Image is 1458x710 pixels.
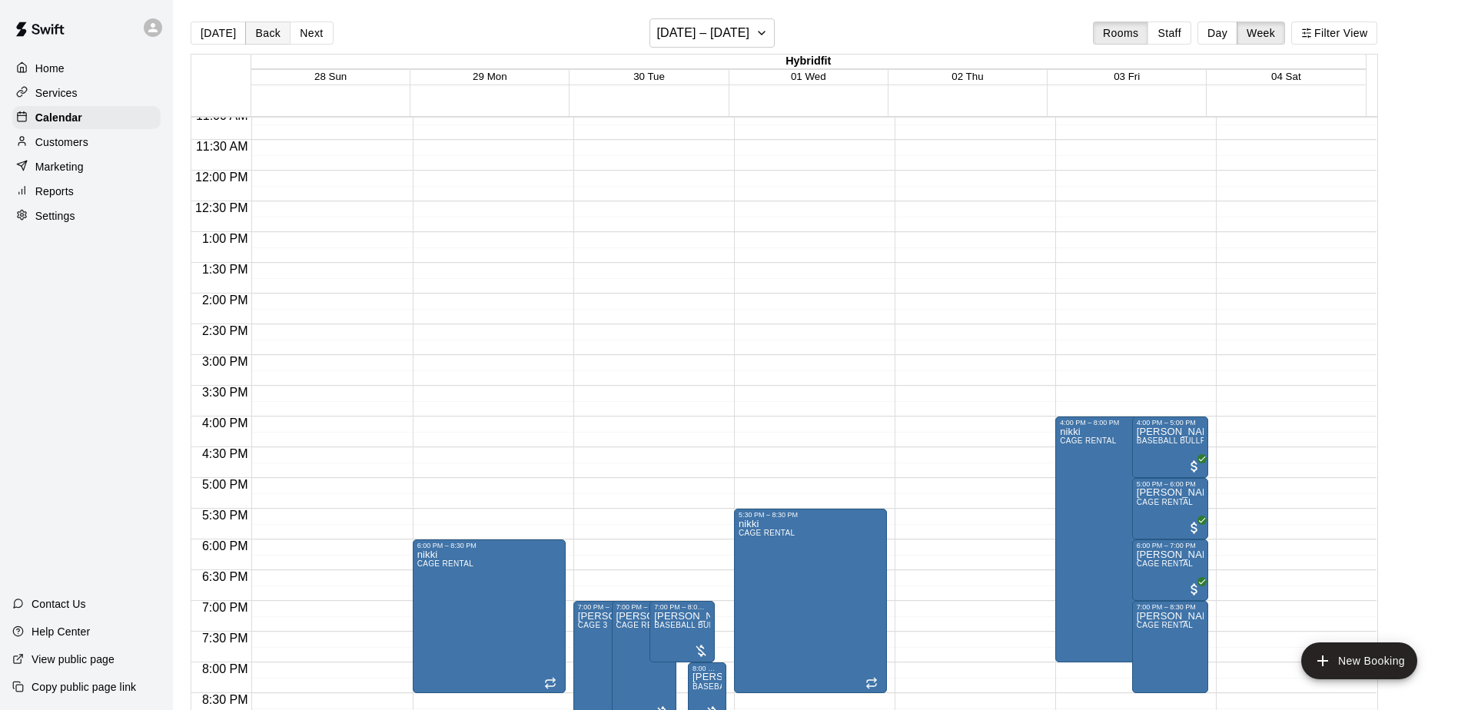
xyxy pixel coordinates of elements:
button: Back [245,22,291,45]
p: Contact Us [32,596,86,612]
a: Customers [12,131,161,154]
a: Marketing [12,155,161,178]
h6: [DATE] – [DATE] [656,22,749,44]
span: CAGE RENTAL [1137,559,1194,568]
a: Calendar [12,106,161,129]
a: Services [12,81,161,105]
button: Rooms [1093,22,1148,45]
span: 8:00 PM [198,662,252,675]
span: 8:30 PM [198,693,252,706]
span: CAGE RENTAL [616,621,673,629]
div: 4:00 PM – 8:00 PM [1060,419,1181,426]
p: Customers [35,134,88,150]
span: CAGE RENTAL [417,559,474,568]
div: 4:00 PM – 5:00 PM: Kevin Bragg [1132,416,1209,478]
span: BASEBALL BULLPEN( CAN ALSO HIT IN THIS LANE) [1137,436,1336,445]
button: 02 Thu [952,71,983,82]
button: add [1301,642,1417,679]
button: [DATE] [191,22,246,45]
div: 6:00 PM – 8:30 PM: nikki [413,539,566,693]
p: Marketing [35,159,84,174]
p: Services [35,85,78,101]
p: Help Center [32,624,90,639]
div: 5:00 PM – 6:00 PM: Riann Nobles [1132,478,1209,539]
span: 1:00 PM [198,232,252,245]
span: BASEBALL BULLPEN( CAN ALSO HIT IN THIS LANE) [692,682,892,691]
div: 7:00 PM – 8:30 PM: Bruce [1132,601,1209,693]
span: BASEBALL BULLPEN( CAN ALSO HIT IN THIS LANE) [654,621,853,629]
div: 5:30 PM – 8:30 PM: nikki [734,509,887,693]
p: Settings [35,208,75,224]
span: 6:00 PM [198,539,252,552]
div: 4:00 PM – 8:00 PM: nikki [1055,416,1185,662]
span: 1:30 PM [198,263,252,276]
div: 6:00 PM – 7:00 PM: Riann Nobles [1132,539,1209,601]
span: CAGE RENTAL [1137,621,1194,629]
div: 6:00 PM – 7:00 PM [1137,542,1204,549]
span: All customers have paid [1187,582,1202,597]
p: Copy public page link [32,679,136,695]
p: Calendar [35,110,82,125]
span: All customers have paid [1187,520,1202,536]
button: 30 Tue [633,71,665,82]
span: 5:00 PM [198,478,252,491]
p: Reports [35,184,74,199]
a: Settings [12,204,161,227]
span: 3:30 PM [198,386,252,399]
div: 8:00 PM – 9:00 PM [692,665,722,672]
div: 5:00 PM – 6:00 PM [1137,480,1204,488]
span: CAGE RENTAL [1137,498,1194,506]
span: 7:00 PM [198,601,252,614]
button: Staff [1147,22,1191,45]
span: 3:00 PM [198,355,252,368]
span: 6:30 PM [198,570,252,583]
button: Filter View [1291,22,1377,45]
button: 04 Sat [1271,71,1301,82]
div: 6:00 PM – 8:30 PM [417,542,561,549]
span: All customers have paid [1187,459,1202,474]
div: 7:00 PM – 8:00 PM [654,603,710,611]
span: 5:30 PM [198,509,252,522]
span: 11:30 AM [192,140,252,153]
div: 7:00 PM – 9:00 PM [578,603,634,611]
div: 7:00 PM – 9:00 PM [616,603,673,611]
span: Recurring event [544,677,556,689]
p: View public page [32,652,115,667]
a: Reports [12,180,161,203]
button: 01 Wed [791,71,826,82]
button: Week [1237,22,1285,45]
button: 29 Mon [473,71,506,82]
span: Recurring event [865,677,878,689]
div: 7:00 PM – 8:30 PM [1137,603,1204,611]
p: Home [35,61,65,76]
span: CAGE 3 [578,621,608,629]
span: 2:00 PM [198,294,252,307]
span: 2:30 PM [198,324,252,337]
a: Home [12,57,161,80]
span: 7:30 PM [198,632,252,645]
div: 5:30 PM – 8:30 PM [739,511,882,519]
button: [DATE] – [DATE] [649,18,775,48]
button: 03 Fri [1114,71,1140,82]
button: Next [290,22,333,45]
span: 28 Sun [314,71,347,82]
span: CAGE RENTAL [1060,436,1117,445]
div: 7:00 PM – 8:00 PM: Stephen Chapman [649,601,715,662]
button: Day [1197,22,1237,45]
span: 4:00 PM [198,416,252,430]
div: 4:00 PM – 5:00 PM [1137,419,1204,426]
span: 4:30 PM [198,447,252,460]
div: Hybridfit [251,55,1365,69]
